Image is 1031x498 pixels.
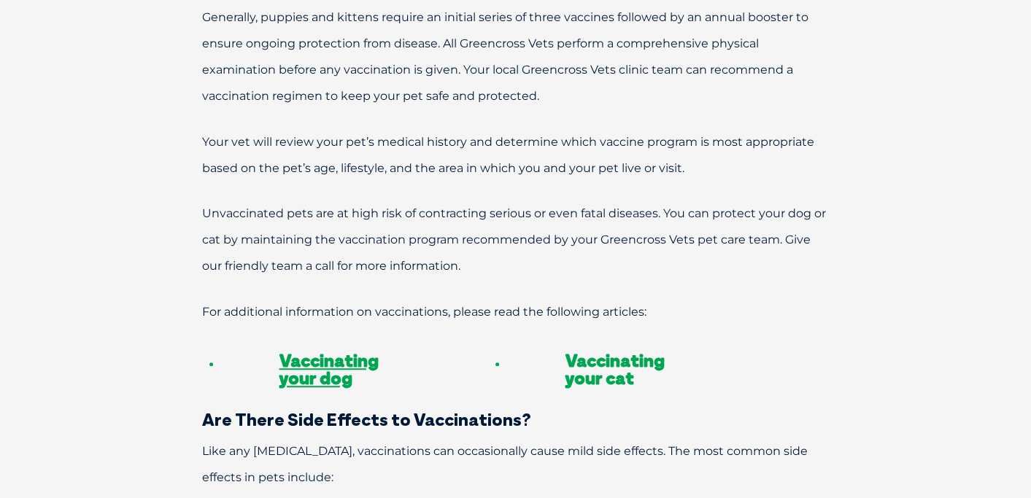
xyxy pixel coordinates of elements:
span: Are There Side Effects to Vaccinations? [202,408,531,430]
a: Vaccinating your dog [279,349,379,389]
span: Like any [MEDICAL_DATA], vaccinations can occasionally cause mild side effects. The most common s... [202,444,808,484]
span: Unvaccinated pets are at high risk of contracting serious or even fatal diseases. You can protect... [202,206,826,273]
span: For additional information on vaccinations, please read the following articles: [202,305,646,319]
span: Generally, puppies and kittens require an initial series of three vaccines followed by an annual ... [202,10,808,103]
span: Your vet will review your pet’s medical history and determine which vaccine program is most appro... [202,135,814,175]
a: Vaccinating your cat [565,349,665,389]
